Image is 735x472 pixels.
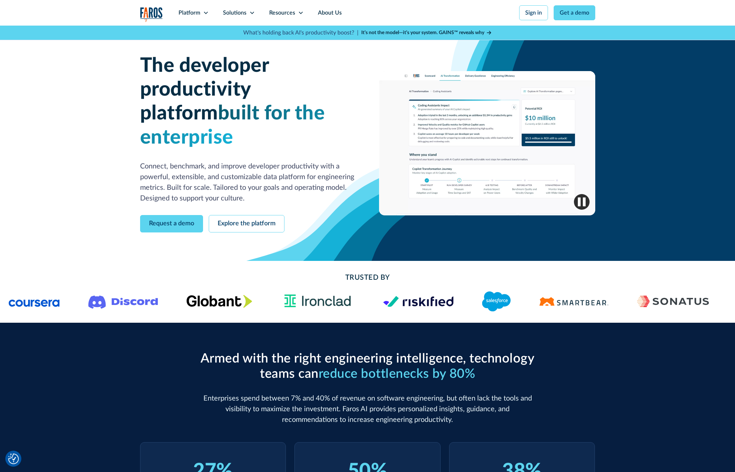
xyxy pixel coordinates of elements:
[197,393,538,425] p: Enterprises spend between 7% and 40% of revenue on software engineering, but often lack the tools...
[197,272,538,283] h2: Trusted By
[319,368,475,380] span: reduce bottlenecks by 80%
[197,351,538,382] h2: Armed with the right engineering intelligence, technology teams can
[519,5,548,20] a: Sign in
[140,215,203,232] a: Request a demo
[361,30,484,35] strong: It’s not the model—it’s your system. GAINS™ reveals why
[361,29,492,37] a: It’s not the model—it’s your system. GAINS™ reveals why
[9,296,60,307] img: Logo of the online learning platform Coursera.
[209,215,284,232] a: Explore the platform
[179,9,200,17] div: Platform
[482,291,511,311] img: Logo of the CRM platform Salesforce.
[140,103,325,147] span: built for the enterprise
[574,194,590,210] img: Pause video
[187,295,252,308] img: Globant's logo
[89,294,158,309] img: Logo of the communication platform Discord.
[637,296,709,307] img: Sonatus Logo
[8,454,19,464] img: Revisit consent button
[281,292,355,311] img: Ironclad Logo
[383,296,454,307] img: Logo of the risk management platform Riskified.
[140,7,163,22] img: Logo of the analytics and reporting company Faros.
[243,28,358,37] p: What's holding back AI's productivity boost? |
[269,9,295,17] div: Resources
[554,5,595,20] a: Get a demo
[140,54,356,150] h1: The developer productivity platform
[140,7,163,22] a: home
[8,454,19,464] button: Cookie Settings
[140,161,356,204] p: Connect, benchmark, and improve developer productivity with a powerful, extensible, and customiza...
[223,9,246,17] div: Solutions
[539,297,609,306] img: Logo of the software testing platform SmartBear.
